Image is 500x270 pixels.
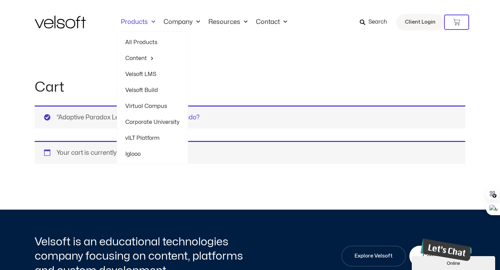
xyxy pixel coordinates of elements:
a: Virtual Campus [125,98,180,114]
div: Your cart is currently empty. [35,141,465,164]
a: Search [360,16,392,28]
a: ProductsMenu Toggle [117,18,159,26]
a: vILT Platform [125,130,180,146]
span: Client Login [405,18,435,27]
div: “Adaptive Paradox Leadership™” removed. [35,106,465,128]
a: Velsoft Build [125,82,180,98]
span: Search [368,18,387,27]
a: ContentMenu Toggle [125,50,180,66]
a: ContactMenu Toggle [252,18,291,26]
img: Velsoft Training Materials [35,16,86,28]
a: ResourcesMenu Toggle [204,18,252,26]
iframe: chat widget [418,236,472,264]
a: Undo? [180,115,200,120]
iframe: chat widget [412,255,497,270]
a: CompanyMenu Toggle [159,18,204,26]
nav: Menu [117,18,291,26]
img: Chat attention grabber [3,3,57,25]
a: Velsoft LMS [125,66,180,82]
span: Explore Velsoft [355,252,393,260]
a: All Products [125,34,180,50]
a: Client Login [396,14,444,31]
a: Iglooo [125,146,180,162]
a: Contact Us [409,246,465,267]
a: Explore Velsoft [341,246,406,267]
h1: Cart [35,78,465,97]
ul: ProductsMenu Toggle [117,31,188,165]
a: Corporate University [125,114,180,130]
